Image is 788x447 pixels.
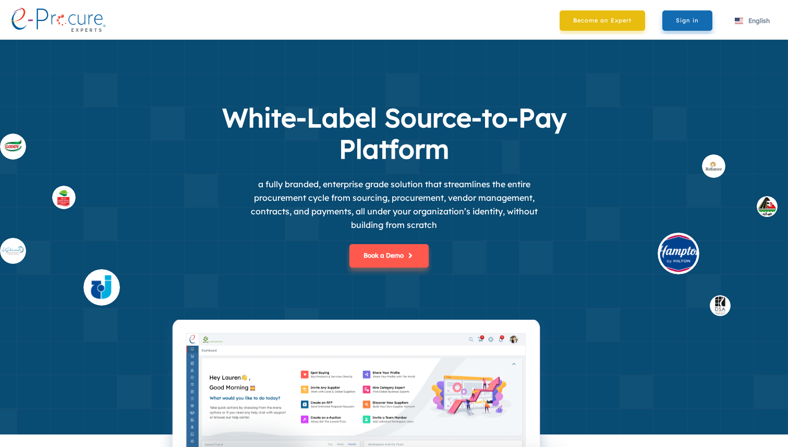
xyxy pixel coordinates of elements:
p: a fully branded, enterprise grade solution that streamlines the entire procurement cycle from sou... [238,177,551,232]
button: Book a Demo [349,244,429,268]
img: buyer_hilt.svg [658,233,699,274]
img: supplier_othaim.svg [52,186,76,209]
img: buyer_dsa.svg [710,295,731,316]
img: buyer_1.svg [757,196,778,217]
img: buyer_rel.svg [702,154,725,178]
a: Become an Expert [560,10,645,31]
span: English [748,17,770,25]
a: Sign in [662,10,712,31]
img: supplier_4.svg [83,269,120,306]
h1: White-Label Source-to-Pay Platform [186,102,603,165]
img: logo [10,8,106,32]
